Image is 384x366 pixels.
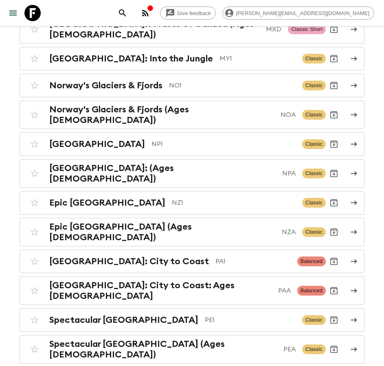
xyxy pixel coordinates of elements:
[49,19,259,40] h2: [GEOGRAPHIC_DATA]: A Taste of Oaxaca (Ages [DEMOGRAPHIC_DATA])
[326,107,342,123] button: Archive
[302,198,326,208] span: Classic
[302,110,326,120] span: Classic
[326,224,342,240] button: Archive
[49,256,209,267] h2: [GEOGRAPHIC_DATA]: City to Coast
[302,139,326,149] span: Classic
[282,227,296,237] p: NZA
[49,80,162,91] h2: Norway's Glaciers & Fjords
[20,191,364,215] a: Epic [GEOGRAPHIC_DATA]NZ1ClassicArchive
[297,256,326,266] span: Balanced
[20,47,364,70] a: [GEOGRAPHIC_DATA]: Into the JungleMY1ClassicArchive
[20,101,364,129] a: Norway's Glaciers & Fjords (Ages [DEMOGRAPHIC_DATA])NOAClassicArchive
[20,276,364,305] a: [GEOGRAPHIC_DATA]: City to Coast: Ages [DEMOGRAPHIC_DATA]PAABalancedArchive
[326,21,342,37] button: Archive
[49,315,198,325] h2: Spectacular [GEOGRAPHIC_DATA]
[114,5,131,21] button: search adventures
[302,169,326,178] span: Classic
[326,136,342,152] button: Archive
[302,81,326,90] span: Classic
[49,139,145,149] h2: [GEOGRAPHIC_DATA]
[232,10,374,16] span: [PERSON_NAME][EMAIL_ADDRESS][DOMAIN_NAME]
[283,344,296,354] p: PEA
[326,50,342,67] button: Archive
[282,169,296,178] p: NPA
[173,10,215,16] span: Give feedback
[49,197,165,208] h2: Epic [GEOGRAPHIC_DATA]
[20,218,364,246] a: Epic [GEOGRAPHIC_DATA] (Ages [DEMOGRAPHIC_DATA])NZAClassicArchive
[49,221,275,243] h2: Epic [GEOGRAPHIC_DATA] (Ages [DEMOGRAPHIC_DATA])
[302,315,326,325] span: Classic
[278,286,291,296] p: PAA
[5,5,21,21] button: menu
[222,7,374,20] div: [PERSON_NAME][EMAIL_ADDRESS][DOMAIN_NAME]
[20,250,364,273] a: [GEOGRAPHIC_DATA]: City to CoastPA1BalancedArchive
[49,280,272,301] h2: [GEOGRAPHIC_DATA]: City to Coast: Ages [DEMOGRAPHIC_DATA]
[20,159,364,188] a: [GEOGRAPHIC_DATA]: (Ages [DEMOGRAPHIC_DATA])NPAClassicArchive
[297,286,326,296] span: Balanced
[169,81,296,90] p: NO1
[20,335,364,364] a: Spectacular [GEOGRAPHIC_DATA] (Ages [DEMOGRAPHIC_DATA])PEAClassicArchive
[326,165,342,182] button: Archive
[326,195,342,211] button: Archive
[326,341,342,357] button: Archive
[288,24,326,34] span: Classic Short
[302,227,326,237] span: Classic
[302,344,326,354] span: Classic
[20,132,364,156] a: [GEOGRAPHIC_DATA]NP1ClassicArchive
[49,53,213,64] h2: [GEOGRAPHIC_DATA]: Into the Jungle
[172,198,296,208] p: NZ1
[160,7,216,20] a: Give feedback
[49,163,276,184] h2: [GEOGRAPHIC_DATA]: (Ages [DEMOGRAPHIC_DATA])
[326,312,342,328] button: Archive
[326,253,342,270] button: Archive
[266,24,281,34] p: MXD
[20,74,364,97] a: Norway's Glaciers & FjordsNO1ClassicArchive
[281,110,296,120] p: NOA
[326,283,342,299] button: Archive
[205,315,296,325] p: PE1
[215,256,291,266] p: PA1
[49,339,277,360] h2: Spectacular [GEOGRAPHIC_DATA] (Ages [DEMOGRAPHIC_DATA])
[302,54,326,64] span: Classic
[151,139,296,149] p: NP1
[326,77,342,94] button: Archive
[20,15,364,44] a: [GEOGRAPHIC_DATA]: A Taste of Oaxaca (Ages [DEMOGRAPHIC_DATA])MXDClassic ShortArchive
[219,54,296,64] p: MY1
[49,104,274,125] h2: Norway's Glaciers & Fjords (Ages [DEMOGRAPHIC_DATA])
[20,308,364,332] a: Spectacular [GEOGRAPHIC_DATA]PE1ClassicArchive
